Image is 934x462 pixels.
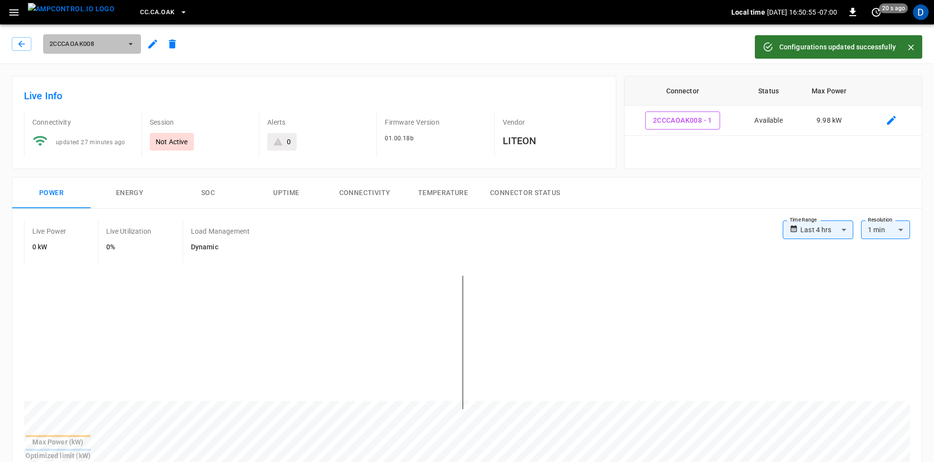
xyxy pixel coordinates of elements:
p: Vendor [503,117,604,127]
button: 2CCCAOAK008 - 1 [645,111,720,130]
td: 9.98 kW [796,106,862,136]
button: Close [904,40,918,55]
span: CC.CA.OAK [140,7,174,18]
span: 20 s ago [879,3,908,13]
p: Alerts [267,117,369,127]
button: Energy [91,177,169,209]
p: Firmware Version [385,117,486,127]
button: Uptime [247,177,326,209]
p: Not Active [156,137,188,147]
span: updated 27 minutes ago [56,139,125,146]
p: Local time [731,7,765,17]
h6: LITEON [503,133,604,149]
p: Connectivity [32,117,134,127]
h6: 0% [106,242,151,253]
div: 0 [287,137,291,147]
button: Connectivity [326,177,404,209]
label: Time Range [790,216,817,224]
img: ampcontrol.io logo [28,3,115,15]
button: set refresh interval [868,4,884,20]
button: 2CCCAOAK008 [43,34,141,54]
th: Status [741,76,797,106]
button: Power [12,177,91,209]
button: SOC [169,177,247,209]
p: Live Power [32,226,67,236]
table: connector table [625,76,922,136]
button: Temperature [404,177,482,209]
h6: 0 kW [32,242,67,253]
p: Live Utilization [106,226,151,236]
th: Max Power [796,76,862,106]
div: Configurations updated successfully [779,38,896,56]
span: 2CCCAOAK008 [49,39,122,50]
p: Session [150,117,251,127]
h6: Dynamic [191,242,250,253]
span: 01.00.18b [385,135,414,142]
h6: Live Info [24,88,604,104]
div: 1 min [861,220,910,239]
p: Load Management [191,226,250,236]
label: Resolution [868,216,892,224]
button: CC.CA.OAK [136,3,191,22]
td: Available [741,106,797,136]
button: Connector Status [482,177,568,209]
p: [DATE] 16:50:55 -07:00 [767,7,837,17]
div: Last 4 hrs [800,220,853,239]
div: profile-icon [913,4,929,20]
th: Connector [625,76,741,106]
